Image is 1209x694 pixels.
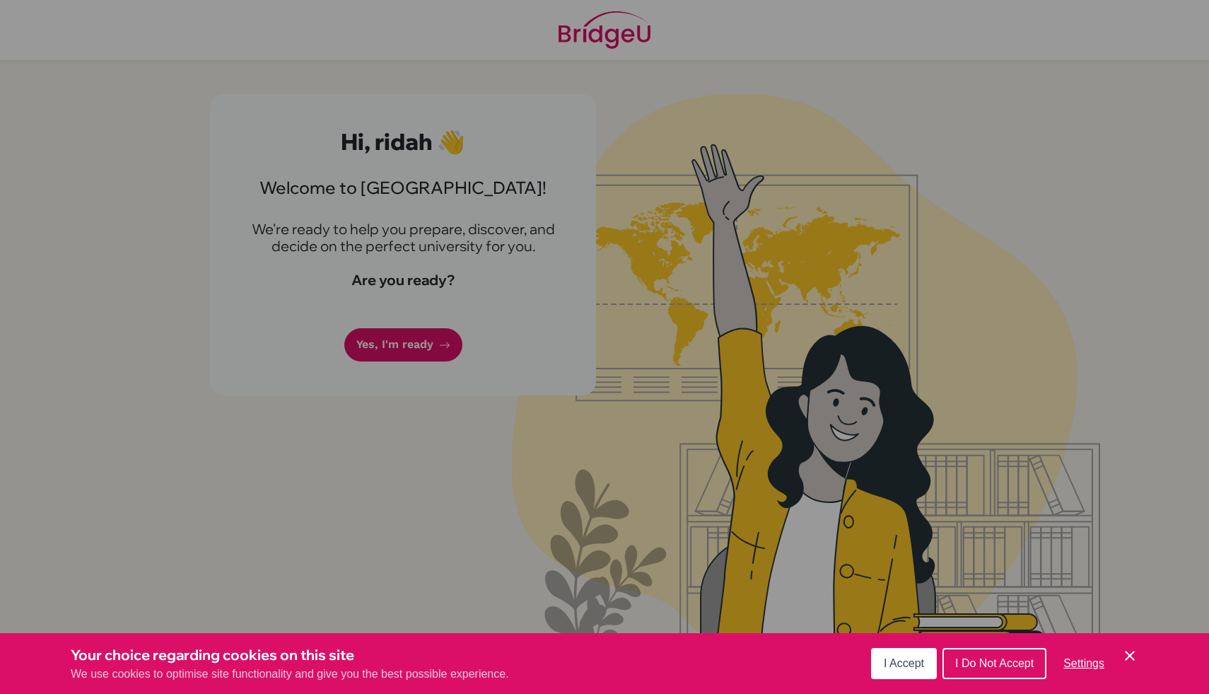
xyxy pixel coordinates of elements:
button: Settings [1052,649,1116,678]
p: We use cookies to optimise site functionality and give you the best possible experience. [71,666,509,683]
span: Settings [1063,657,1104,669]
h3: Your choice regarding cookies on this site [71,644,509,666]
span: I Accept [884,657,924,669]
span: I Do Not Accept [955,657,1034,669]
button: I Accept [871,648,937,679]
button: Save and close [1121,647,1138,664]
button: I Do Not Accept [942,648,1046,679]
